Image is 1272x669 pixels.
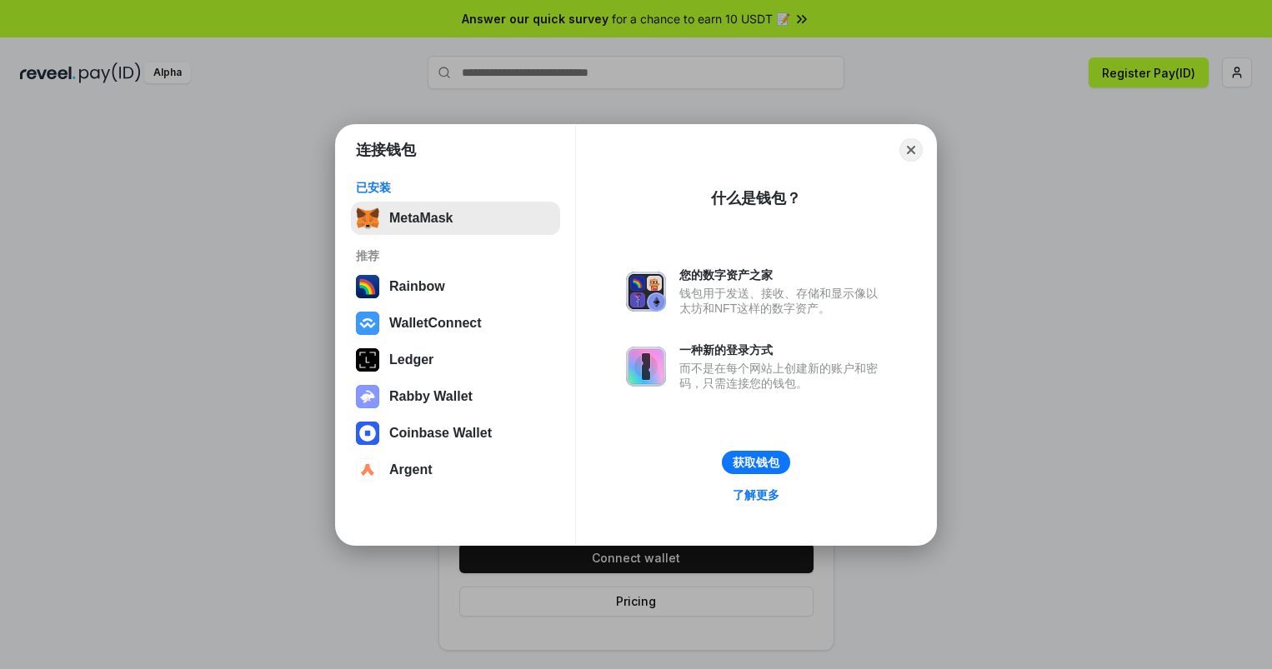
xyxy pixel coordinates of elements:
button: 获取钱包 [722,451,790,474]
img: svg+xml,%3Csvg%20width%3D%2228%22%20height%3D%2228%22%20viewBox%3D%220%200%2028%2028%22%20fill%3D... [356,422,379,445]
div: 钱包用于发送、接收、存储和显示像以太坊和NFT这样的数字资产。 [679,286,886,316]
img: svg+xml,%3Csvg%20width%3D%22120%22%20height%3D%22120%22%20viewBox%3D%220%200%20120%20120%22%20fil... [356,275,379,298]
img: svg+xml,%3Csvg%20xmlns%3D%22http%3A%2F%2Fwww.w3.org%2F2000%2Fsvg%22%20width%3D%2228%22%20height%3... [356,348,379,372]
h1: 连接钱包 [356,140,416,160]
button: Close [899,138,923,162]
div: 已安装 [356,180,555,195]
div: Argent [389,462,433,477]
button: MetaMask [351,202,560,235]
div: MetaMask [389,211,453,226]
div: 了解更多 [733,487,779,502]
img: svg+xml,%3Csvg%20fill%3D%22none%22%20height%3D%2233%22%20viewBox%3D%220%200%2035%2033%22%20width%... [356,207,379,230]
div: Ledger [389,352,433,367]
a: 了解更多 [723,484,789,506]
div: 什么是钱包？ [711,188,801,208]
img: svg+xml,%3Csvg%20xmlns%3D%22http%3A%2F%2Fwww.w3.org%2F2000%2Fsvg%22%20fill%3D%22none%22%20viewBox... [626,347,666,387]
button: Ledger [351,343,560,377]
button: WalletConnect [351,307,560,340]
button: Rabby Wallet [351,380,560,413]
div: WalletConnect [389,316,482,331]
div: 推荐 [356,248,555,263]
button: Coinbase Wallet [351,417,560,450]
button: Argent [351,453,560,487]
div: 一种新的登录方式 [679,342,886,357]
div: Rabby Wallet [389,389,473,404]
button: Rainbow [351,270,560,303]
div: 您的数字资产之家 [679,267,886,282]
div: 而不是在每个网站上创建新的账户和密码，只需连接您的钱包。 [679,361,886,391]
div: 获取钱包 [733,455,779,470]
img: svg+xml,%3Csvg%20xmlns%3D%22http%3A%2F%2Fwww.w3.org%2F2000%2Fsvg%22%20fill%3D%22none%22%20viewBox... [356,385,379,408]
img: svg+xml,%3Csvg%20width%3D%2228%22%20height%3D%2228%22%20viewBox%3D%220%200%2028%2028%22%20fill%3D... [356,312,379,335]
div: Rainbow [389,279,445,294]
img: svg+xml,%3Csvg%20width%3D%2228%22%20height%3D%2228%22%20viewBox%3D%220%200%2028%2028%22%20fill%3D... [356,458,379,482]
img: svg+xml,%3Csvg%20xmlns%3D%22http%3A%2F%2Fwww.w3.org%2F2000%2Fsvg%22%20fill%3D%22none%22%20viewBox... [626,272,666,312]
div: Coinbase Wallet [389,426,492,441]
